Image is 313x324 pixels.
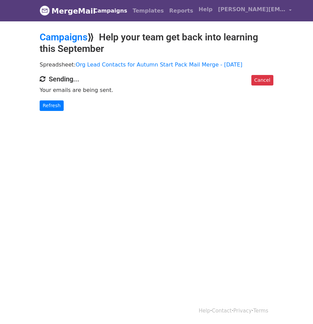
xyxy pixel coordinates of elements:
[76,61,242,68] a: Org Lead Contacts for Autumn Start Pack Mail Merge - [DATE]
[215,3,294,19] a: [PERSON_NAME][EMAIL_ADDRESS][DOMAIN_NAME]
[251,75,273,85] a: Cancel
[253,308,268,314] a: Terms
[91,4,130,18] a: Campaigns
[40,32,87,43] a: Campaigns
[167,4,196,18] a: Reports
[196,3,215,16] a: Help
[233,308,252,314] a: Privacy
[40,100,64,111] a: Refresh
[40,5,50,16] img: MergeMail logo
[130,4,166,18] a: Templates
[218,5,286,14] span: [PERSON_NAME][EMAIL_ADDRESS][DOMAIN_NAME]
[212,308,232,314] a: Contact
[40,75,273,83] h4: Sending...
[40,4,85,18] a: MergeMail
[40,32,273,54] h2: ⟫ Help your team get back into learning this September
[199,308,210,314] a: Help
[40,61,273,68] p: Spreadsheet:
[40,87,273,94] p: Your emails are being sent.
